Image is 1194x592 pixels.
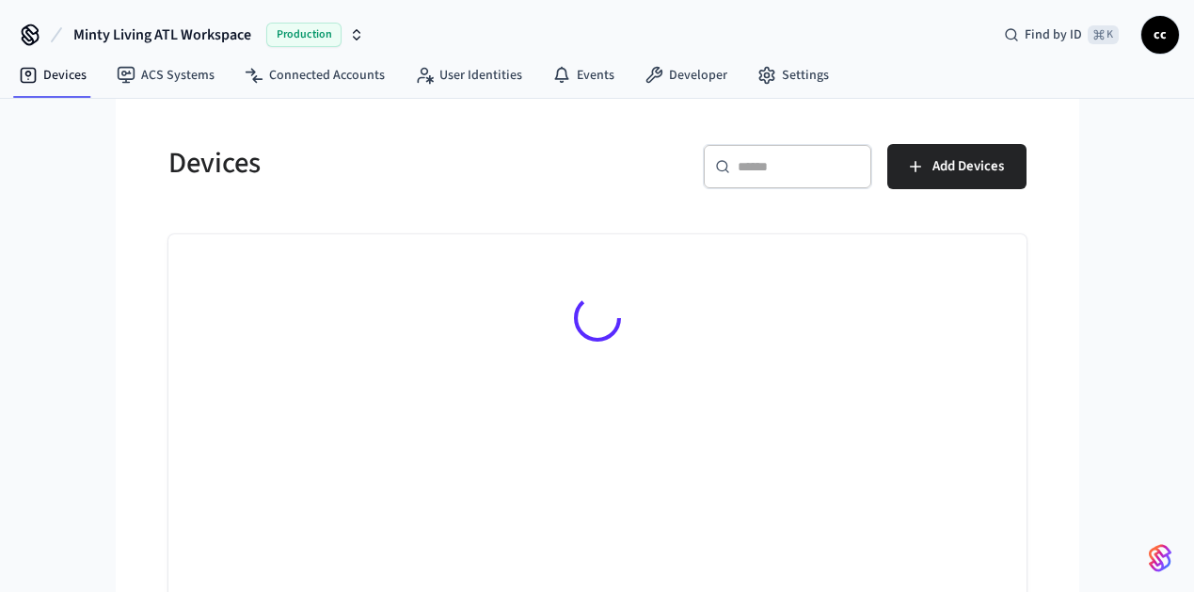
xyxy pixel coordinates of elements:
a: ACS Systems [102,58,230,92]
a: Settings [742,58,844,92]
div: Find by ID⌘ K [989,18,1134,52]
a: Events [537,58,629,92]
a: Devices [4,58,102,92]
a: Developer [629,58,742,92]
span: Find by ID [1025,25,1082,44]
button: cc [1141,16,1179,54]
span: ⌘ K [1088,25,1119,44]
h5: Devices [168,144,586,183]
button: Add Devices [887,144,1027,189]
span: Production [266,23,342,47]
span: Add Devices [932,154,1004,179]
img: SeamLogoGradient.69752ec5.svg [1149,543,1171,573]
a: User Identities [400,58,537,92]
span: Minty Living ATL Workspace [73,24,251,46]
span: cc [1143,18,1177,52]
a: Connected Accounts [230,58,400,92]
